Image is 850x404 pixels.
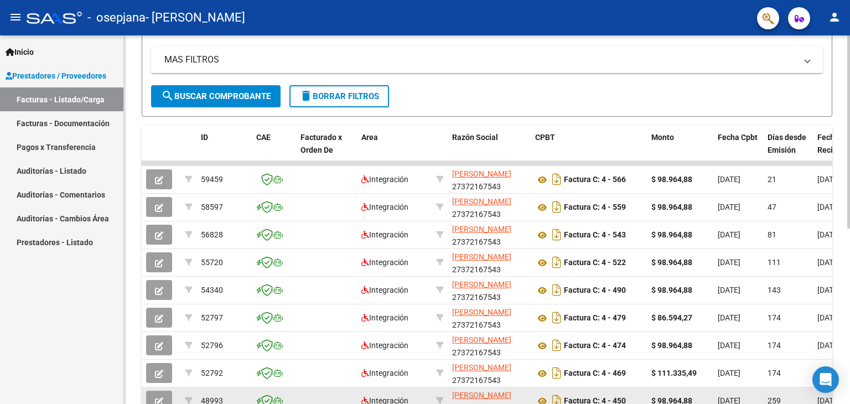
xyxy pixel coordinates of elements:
[768,258,781,267] span: 111
[651,203,692,211] strong: $ 98.964,88
[768,230,776,239] span: 81
[146,6,245,30] span: - [PERSON_NAME]
[718,258,740,267] span: [DATE]
[452,252,511,261] span: [PERSON_NAME]
[201,175,223,184] span: 59459
[361,230,408,239] span: Integración
[201,258,223,267] span: 55720
[361,258,408,267] span: Integración
[651,175,692,184] strong: $ 98.964,88
[151,46,823,73] mat-expansion-panel-header: MAS FILTROS
[564,231,626,240] strong: Factura C: 4 - 543
[201,369,223,377] span: 52792
[564,258,626,267] strong: Factura C: 4 - 522
[361,313,408,322] span: Integración
[452,225,511,234] span: [PERSON_NAME]
[718,369,740,377] span: [DATE]
[768,133,806,154] span: Días desde Emisión
[828,11,841,24] mat-icon: person
[817,203,840,211] span: [DATE]
[452,280,511,289] span: [PERSON_NAME]
[564,286,626,295] strong: Factura C: 4 - 490
[651,133,674,142] span: Monto
[299,89,313,102] mat-icon: delete
[361,369,408,377] span: Integración
[361,175,408,184] span: Integración
[6,46,34,58] span: Inicio
[817,258,840,267] span: [DATE]
[452,251,526,274] div: 27372167543
[550,281,564,299] i: Descargar documento
[651,258,692,267] strong: $ 98.964,88
[201,341,223,350] span: 52796
[452,391,511,400] span: [PERSON_NAME]
[361,341,408,350] span: Integración
[452,334,526,357] div: 27372167543
[768,313,781,322] span: 174
[718,341,740,350] span: [DATE]
[201,313,223,322] span: 52797
[300,133,342,154] span: Facturado x Orden De
[817,175,840,184] span: [DATE]
[817,341,840,350] span: [DATE]
[550,170,564,188] i: Descargar documento
[299,91,379,101] span: Borrar Filtros
[201,286,223,294] span: 54340
[151,85,281,107] button: Buscar Comprobante
[550,226,564,244] i: Descargar documento
[6,70,106,82] span: Prestadores / Proveedores
[535,133,555,142] span: CPBT
[718,230,740,239] span: [DATE]
[452,168,526,191] div: 27372167543
[452,195,526,219] div: 27372167543
[768,341,781,350] span: 174
[550,364,564,382] i: Descargar documento
[164,54,796,66] mat-panel-title: MAS FILTROS
[718,133,758,142] span: Fecha Cpbt
[452,308,511,317] span: [PERSON_NAME]
[564,369,626,378] strong: Factura C: 4 - 469
[550,198,564,216] i: Descargar documento
[768,369,781,377] span: 174
[87,6,146,30] span: - osepjana
[763,126,813,174] datatable-header-cell: Días desde Emisión
[201,133,208,142] span: ID
[817,313,840,322] span: [DATE]
[531,126,647,174] datatable-header-cell: CPBT
[651,313,692,322] strong: $ 86.594,27
[452,363,511,372] span: [PERSON_NAME]
[448,126,531,174] datatable-header-cell: Razón Social
[812,366,839,393] div: Open Intercom Messenger
[713,126,763,174] datatable-header-cell: Fecha Cpbt
[161,89,174,102] mat-icon: search
[564,341,626,350] strong: Factura C: 4 - 474
[817,230,840,239] span: [DATE]
[768,286,781,294] span: 143
[452,169,511,178] span: [PERSON_NAME]
[452,133,498,142] span: Razón Social
[252,126,296,174] datatable-header-cell: CAE
[718,313,740,322] span: [DATE]
[256,133,271,142] span: CAE
[161,91,271,101] span: Buscar Comprobante
[550,309,564,327] i: Descargar documento
[651,369,697,377] strong: $ 111.335,49
[361,133,378,142] span: Area
[452,223,526,246] div: 27372167543
[768,203,776,211] span: 47
[201,203,223,211] span: 58597
[289,85,389,107] button: Borrar Filtros
[564,175,626,184] strong: Factura C: 4 - 566
[768,175,776,184] span: 21
[718,203,740,211] span: [DATE]
[550,336,564,354] i: Descargar documento
[361,286,408,294] span: Integración
[452,361,526,385] div: 27372167543
[550,253,564,271] i: Descargar documento
[651,286,692,294] strong: $ 98.964,88
[564,203,626,212] strong: Factura C: 4 - 559
[651,230,692,239] strong: $ 98.964,88
[357,126,432,174] datatable-header-cell: Area
[9,11,22,24] mat-icon: menu
[718,175,740,184] span: [DATE]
